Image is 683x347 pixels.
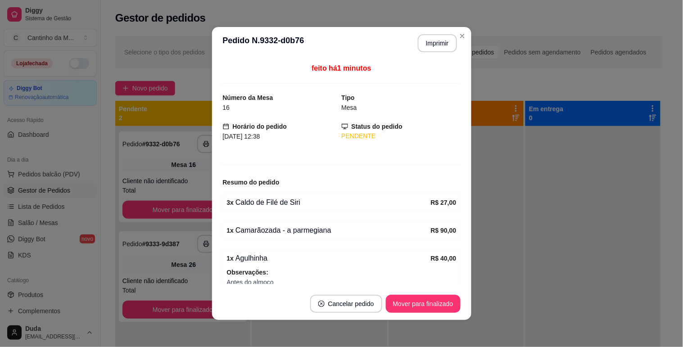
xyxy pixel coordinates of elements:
[227,253,431,264] div: Agulhinha
[431,255,457,262] strong: R$ 40,00
[227,277,457,287] span: Antes do almoço
[352,123,403,130] strong: Status do pedido
[455,29,470,43] button: Close
[223,133,260,140] span: [DATE] 12:38
[342,104,357,111] span: Mesa
[310,295,382,313] button: close-circleCancelar pedido
[227,199,234,206] strong: 3 x
[227,255,234,262] strong: 1 x
[312,64,371,72] span: feito há 1 minutos
[227,227,234,234] strong: 1 x
[386,295,461,313] button: Mover para finalizado
[233,123,287,130] strong: Horário do pedido
[227,225,431,236] div: Camarãozada - a parmegiana
[318,301,325,307] span: close-circle
[223,179,280,186] strong: Resumo do pedido
[227,269,269,276] strong: Observações:
[342,94,355,101] strong: Tipo
[342,123,348,130] span: desktop
[431,227,457,234] strong: R$ 90,00
[223,34,304,52] h3: Pedido N. 9332-d0b76
[418,34,457,52] button: Imprimir
[223,94,273,101] strong: Número da Mesa
[342,131,461,141] div: PENDENTE
[223,123,229,130] span: calendar
[223,104,230,111] span: 16
[431,199,457,206] strong: R$ 27,00
[227,197,431,208] div: Caldo de Filé de Siri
